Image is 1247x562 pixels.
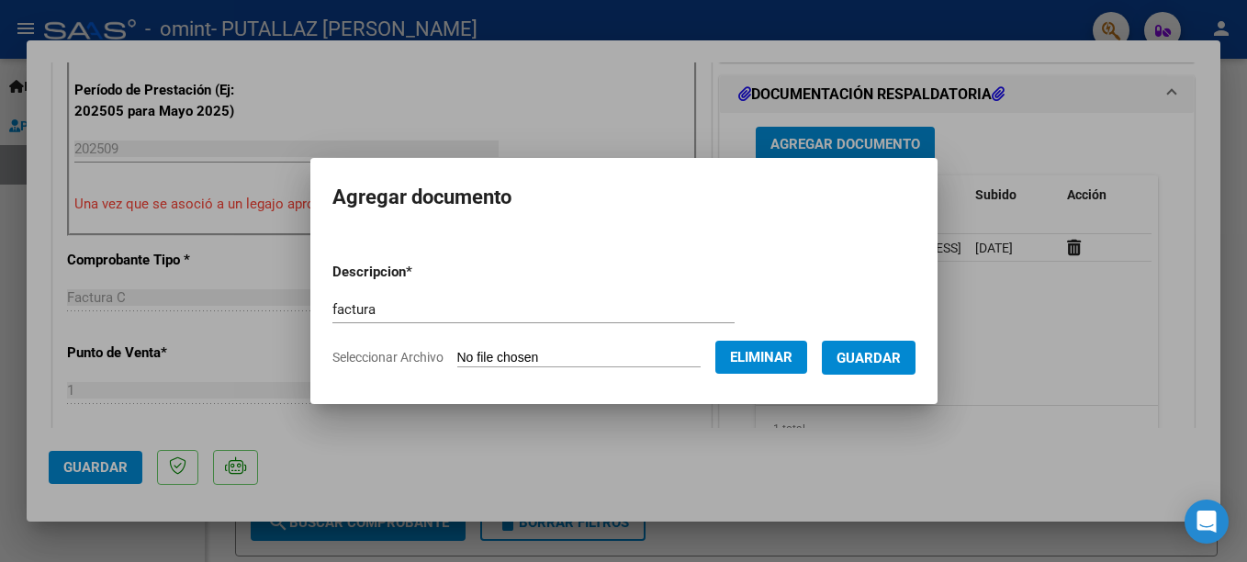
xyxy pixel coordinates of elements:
[332,350,444,365] span: Seleccionar Archivo
[822,341,916,375] button: Guardar
[730,349,792,365] span: Eliminar
[332,262,508,283] p: Descripcion
[332,180,916,215] h2: Agregar documento
[837,350,901,366] span: Guardar
[1185,500,1229,544] div: Open Intercom Messenger
[715,341,807,374] button: Eliminar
